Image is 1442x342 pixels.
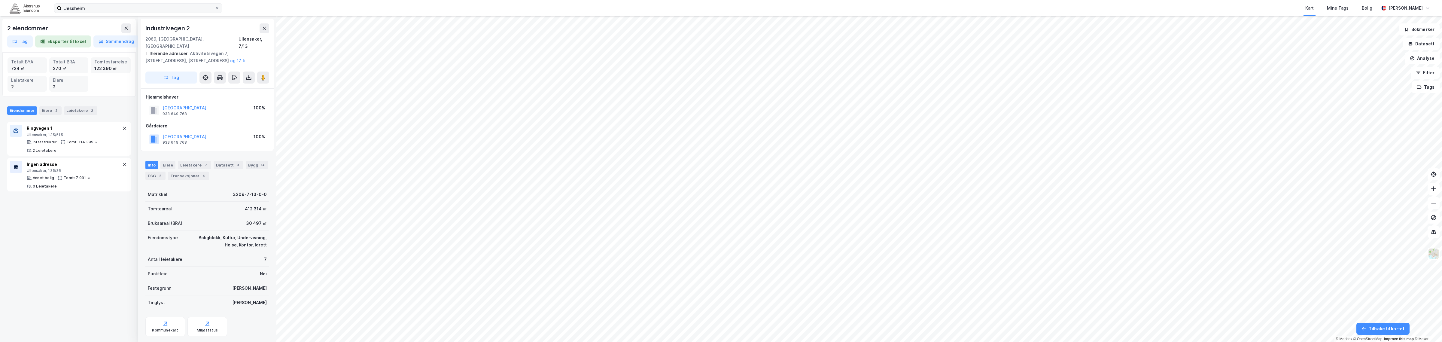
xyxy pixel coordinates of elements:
[62,4,215,13] input: Søk på adresse, matrikkel, gårdeiere, leietakere eller personer
[11,65,43,72] div: 724 ㎡
[148,299,165,306] div: Tinglyst
[33,140,57,145] div: Infrastruktur
[232,285,267,292] div: [PERSON_NAME]
[260,162,266,168] div: 14
[145,35,239,50] div: 2069, [GEOGRAPHIC_DATA], [GEOGRAPHIC_DATA]
[94,59,127,65] div: Tomtestørrelse
[148,270,168,277] div: Punktleie
[148,285,171,292] div: Festegrunn
[160,161,175,169] div: Eiere
[1362,5,1372,12] div: Bolig
[33,176,54,180] div: Annet bolig
[148,220,182,227] div: Bruksareal (BRA)
[145,50,264,64] div: Aktivitetsvegen 7, [STREET_ADDRESS], [STREET_ADDRESS]
[246,220,267,227] div: 30 497 ㎡
[1389,5,1423,12] div: [PERSON_NAME]
[53,59,85,65] div: Totalt BRA
[235,162,241,168] div: 3
[89,108,95,114] div: 2
[1384,337,1414,341] a: Improve this map
[203,162,209,168] div: 7
[39,106,62,115] div: Eiere
[163,111,187,116] div: 933 649 768
[11,77,43,84] div: Leietakere
[11,59,43,65] div: Totalt BYA
[1411,67,1440,79] button: Filter
[64,176,91,180] div: Tomt: 7 991 ㎡
[33,148,56,153] div: 2 Leietakere
[1412,313,1442,342] iframe: Chat Widget
[239,35,269,50] div: Ullensaker, 7/13
[254,133,265,140] div: 100%
[145,72,197,84] button: Tag
[145,51,190,56] span: Tilhørende adresser:
[1305,5,1314,12] div: Kart
[27,168,121,173] div: Ullensaker, 135/36
[1336,337,1352,341] a: Mapbox
[145,161,158,169] div: Info
[7,106,37,115] div: Eiendommer
[1327,5,1349,12] div: Mine Tags
[1412,313,1442,342] div: Kontrollprogram for chat
[148,205,172,212] div: Tomteareal
[53,84,85,90] div: 2
[246,161,268,169] div: Bygg
[145,23,191,33] div: Industrivegen 2
[232,299,267,306] div: [PERSON_NAME]
[67,140,98,145] div: Tomt: 114 399 ㎡
[214,161,243,169] div: Datasett
[148,191,167,198] div: Matrikkel
[148,256,182,263] div: Antall leietakere
[35,35,91,47] button: Eksporter til Excel
[145,172,166,180] div: ESG
[1356,323,1410,335] button: Tilbake til kartet
[1428,248,1439,259] img: Z
[168,172,209,180] div: Transaksjoner
[53,108,59,114] div: 2
[27,133,121,137] div: Ullensaker, 135/515
[53,65,85,72] div: 270 ㎡
[94,65,127,72] div: 122 390 ㎡
[1353,337,1383,341] a: OpenStreetMap
[7,35,33,47] button: Tag
[1412,81,1440,93] button: Tags
[245,205,267,212] div: 412 314 ㎡
[163,140,187,145] div: 933 649 768
[27,161,121,168] div: Ingen adresse
[148,234,178,241] div: Eiendomstype
[93,35,139,47] button: Sammendrag
[27,125,121,132] div: Ringvegen 1
[146,93,269,101] div: Hjemmelshaver
[1405,52,1440,64] button: Analyse
[33,184,57,189] div: 0 Leietakere
[7,23,49,33] div: 2 eiendommer
[197,328,218,333] div: Miljøstatus
[1399,23,1440,35] button: Bokmerker
[201,173,207,179] div: 4
[10,3,40,13] img: akershus-eiendom-logo.9091f326c980b4bce74ccdd9f866810c.svg
[254,104,265,111] div: 100%
[53,77,85,84] div: Eiere
[157,173,163,179] div: 2
[1403,38,1440,50] button: Datasett
[64,106,97,115] div: Leietakere
[185,234,267,249] div: Boligblokk, Kultur, Undervisning, Helse, Kontor, Idrett
[264,256,267,263] div: 7
[233,191,267,198] div: 3209-7-13-0-0
[146,122,269,130] div: Gårdeiere
[178,161,211,169] div: Leietakere
[11,84,43,90] div: 2
[152,328,178,333] div: Kommunekart
[260,270,267,277] div: Nei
